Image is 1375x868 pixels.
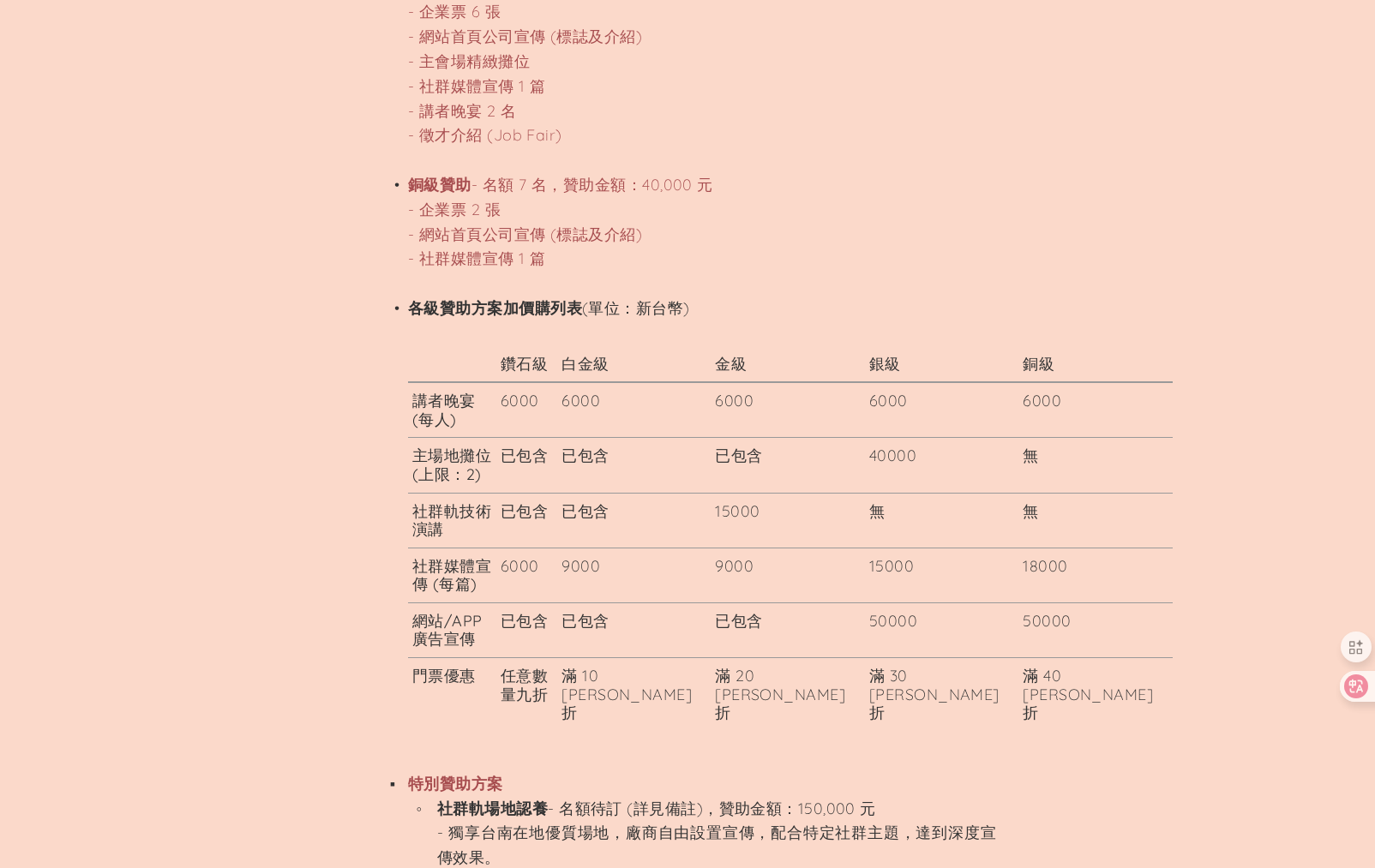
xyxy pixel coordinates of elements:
td: 滿 30 [PERSON_NAME]折 [865,658,1018,731]
a: - 名額 7 名，贊助金額：40,000 元 - 企業票 2 張 - 網站首頁公司宣傳 (標誌及介紹) - 社群媒體宣傳 1 篇 [408,175,713,268]
td: 任意數量九折 [496,658,558,731]
b: 各級贊助方案加價購列表 [408,298,582,318]
td: 6000 [496,382,558,438]
td: 已包含 [557,438,711,493]
td: 6000 [1018,382,1172,438]
td: 已包含 [496,493,558,548]
td: 40000 [865,438,1018,493]
th: 金級 [711,346,865,383]
td: 50000 [865,602,1018,657]
b: 特別贊助方案 [408,774,503,793]
th: 鑽石級 [496,346,558,383]
th: 白金級 [557,346,711,383]
b: 社群軌場地認養 [437,799,548,818]
th: 講者晚宴 (每人) [408,382,496,438]
td: 6000 [711,382,865,438]
td: 15000 [865,548,1018,602]
th: 社群媒體宣傳 (每篇) [408,548,496,602]
td: 18000 [1018,548,1172,602]
td: 9000 [711,548,865,602]
th: 銀級 [865,346,1018,383]
td: 無 [1018,493,1172,548]
td: 已包含 [557,602,711,657]
td: 6000 [557,382,711,438]
td: 50000 [1018,602,1172,657]
td: 無 [865,493,1018,548]
td: 滿 20 [PERSON_NAME]折 [711,658,865,731]
td: 已包含 [496,602,558,657]
td: 9000 [557,548,711,602]
td: 6000 [865,382,1018,438]
td: 已包含 [711,602,865,657]
td: 6000 [496,548,558,602]
td: 已包含 [711,438,865,493]
td: 已包含 [496,438,558,493]
th: 主場地攤位 (上限：2) [408,438,496,493]
th: 門票優惠 [408,658,496,731]
th: 網站/APP 廣告宣傳 [408,602,496,657]
td: 15000 [711,493,865,548]
th: 銅級 [1018,346,1172,383]
th: 社群軌技術演講 [408,493,496,548]
td: 滿 40 [PERSON_NAME]折 [1018,658,1172,731]
b: 銅級贊助 [408,175,471,195]
td: 無 [1018,438,1172,493]
td: 滿 10 [PERSON_NAME]折 [557,658,711,731]
td: 已包含 [557,493,711,548]
li: (單位：新台幣) [408,296,996,731]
